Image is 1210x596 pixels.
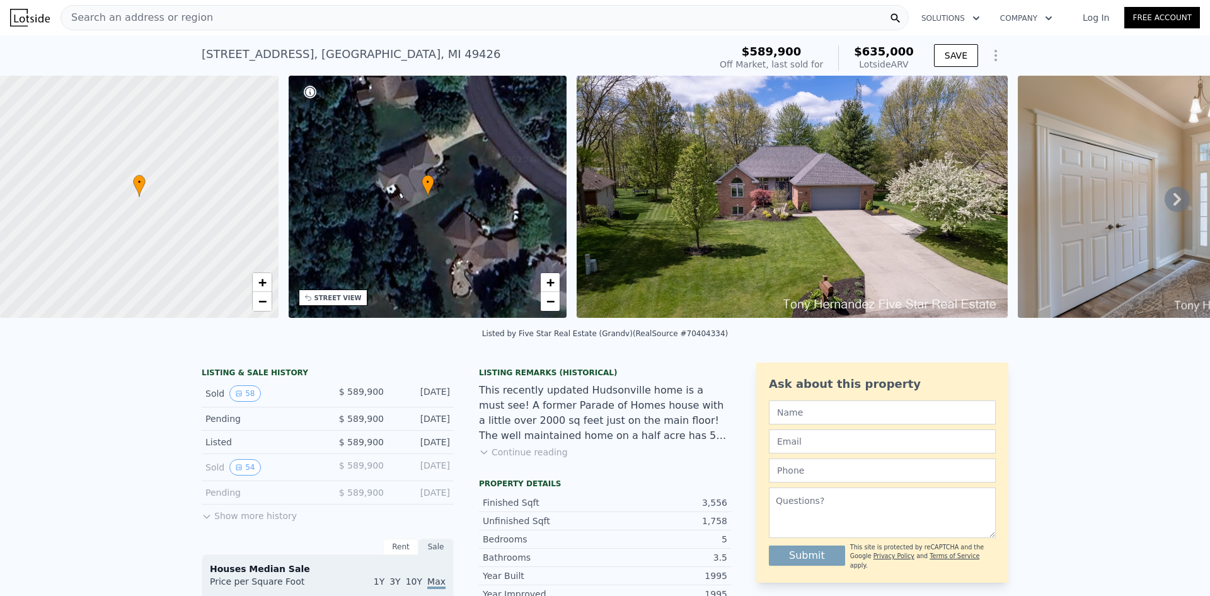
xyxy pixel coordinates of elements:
[479,446,568,459] button: Continue reading
[258,274,266,290] span: +
[229,385,260,402] button: View historical data
[133,177,146,188] span: •
[418,539,454,555] div: Sale
[769,429,996,453] input: Email
[769,459,996,482] input: Phone
[202,45,500,63] div: [STREET_ADDRESS] , [GEOGRAPHIC_DATA] , MI 49426
[911,7,990,30] button: Solutions
[205,486,318,499] div: Pending
[205,459,318,476] div: Sold
[422,177,434,188] span: •
[873,552,914,559] a: Privacy Policy
[1124,7,1200,28] a: Free Account
[389,576,400,587] span: 3Y
[482,329,729,338] div: Listed by Five Star Real Estate (Grandv) (RealSource #70404334)
[406,576,422,587] span: 10Y
[339,460,384,470] span: $ 589,900
[742,45,802,58] span: $589,900
[374,576,384,587] span: 1Y
[769,375,996,393] div: Ask about this property
[205,412,318,425] div: Pending
[483,515,605,527] div: Unfinished Sqft
[394,486,450,499] div: [DATE]
[483,533,605,546] div: Bedrooms
[483,551,605,564] div: Bathrooms
[205,436,318,448] div: Listed
[1068,11,1124,24] a: Log In
[605,533,727,546] div: 5
[577,76,1008,318] img: Sale: 144374218 Parcel: 43007598
[422,175,434,197] div: •
[479,479,731,489] div: Property details
[229,459,260,476] button: View historical data
[210,575,328,595] div: Price per Square Foot
[394,459,450,476] div: [DATE]
[930,552,979,559] a: Terms of Service
[605,570,727,582] div: 1995
[541,292,560,311] a: Zoom out
[479,383,731,443] div: This recently updated Hudsonville home is a must see! A former Parade of Homes house with a littl...
[605,551,727,564] div: 3.5
[483,570,605,582] div: Year Built
[479,368,731,378] div: Listing Remarks (Historical)
[394,385,450,402] div: [DATE]
[990,7,1063,30] button: Company
[854,58,914,71] div: Lotside ARV
[253,273,272,292] a: Zoom in
[546,274,555,290] span: +
[769,400,996,424] input: Name
[339,437,384,447] span: $ 589,900
[934,44,978,67] button: SAVE
[202,368,454,380] div: LISTING & SALE HISTORY
[394,412,450,425] div: [DATE]
[339,387,384,397] span: $ 589,900
[202,505,297,522] button: Show more history
[314,293,362,303] div: STREET VIEW
[205,385,318,402] div: Sold
[720,58,823,71] div: Off Market, last sold for
[383,539,418,555] div: Rent
[339,414,384,424] span: $ 589,900
[210,563,446,575] div: Houses Median Sale
[605,496,727,509] div: 3,556
[427,576,446,589] span: Max
[546,293,555,309] span: −
[605,515,727,527] div: 1,758
[541,273,560,292] a: Zoom in
[339,488,384,498] span: $ 589,900
[394,436,450,448] div: [DATE]
[61,10,213,25] span: Search an address or region
[258,293,266,309] span: −
[854,45,914,58] span: $635,000
[483,496,605,509] div: Finished Sqft
[133,175,146,197] div: •
[850,543,996,570] div: This site is protected by reCAPTCHA and the Google and apply.
[769,546,845,566] button: Submit
[253,292,272,311] a: Zoom out
[10,9,50,26] img: Lotside
[983,43,1008,68] button: Show Options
